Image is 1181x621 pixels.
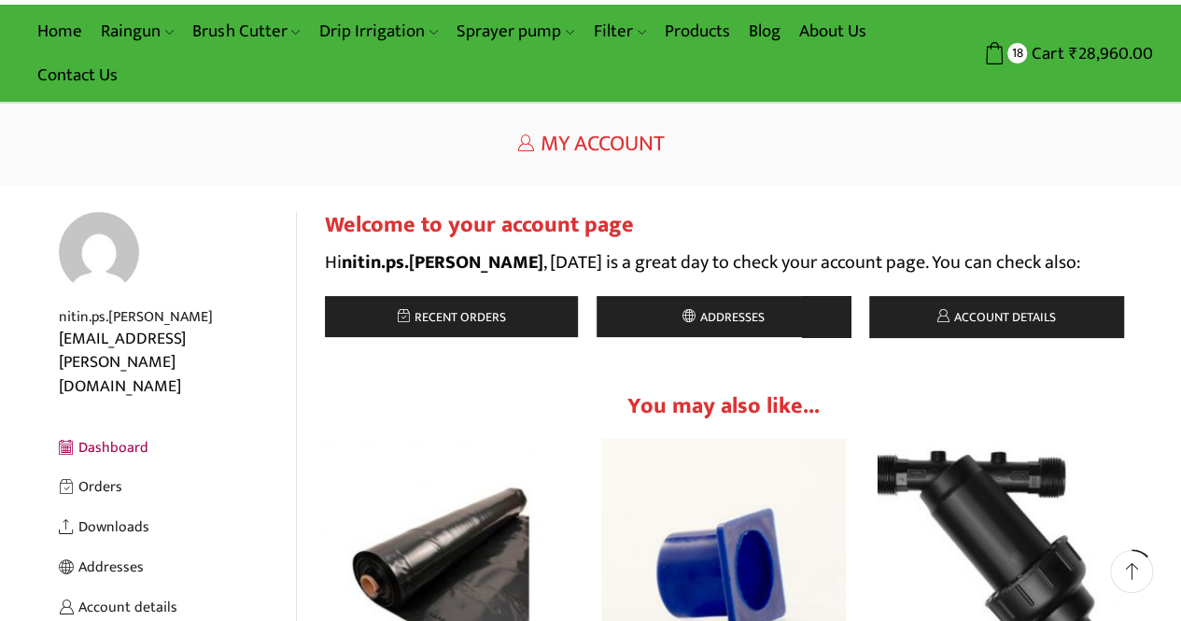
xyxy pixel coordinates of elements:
a: About Us [790,9,876,53]
a: Downloads [59,507,296,547]
a: Dashboard [59,428,296,468]
span: Cart [1027,41,1064,66]
a: 18 Cart ₹28,960.00 [989,36,1153,71]
a: Sprayer pump [447,9,583,53]
a: Filter [584,9,655,53]
a: Drip Irrigation [310,9,447,53]
span: My Account [541,125,665,162]
p: Hi , [DATE] is a great day to check your account page. You can check also: [325,247,1123,277]
a: Addresses [59,547,296,587]
span: Recent orders [410,306,506,328]
strong: nitin.ps.[PERSON_NAME] [342,247,543,278]
a: Home [28,9,91,53]
span: Addresses [696,306,765,328]
a: Contact Us [28,53,127,97]
span: ₹ [1069,39,1078,68]
a: Orders [59,467,296,507]
span: You may also like... [627,388,820,425]
a: Products [655,9,739,53]
div: [EMAIL_ADDRESS][PERSON_NAME][DOMAIN_NAME] [59,328,296,400]
a: Blog [739,9,790,53]
span: 18 [1007,43,1027,63]
a: Addresses [597,296,851,337]
a: Brush Cutter [183,9,309,53]
span: Welcome to your account page [325,206,634,244]
a: Account details [869,296,1123,337]
span: Account details [949,306,1056,328]
div: nitin.ps.[PERSON_NAME] [59,306,296,328]
a: Recent orders [325,296,579,337]
a: Raingun [91,9,183,53]
bdi: 28,960.00 [1069,39,1153,68]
